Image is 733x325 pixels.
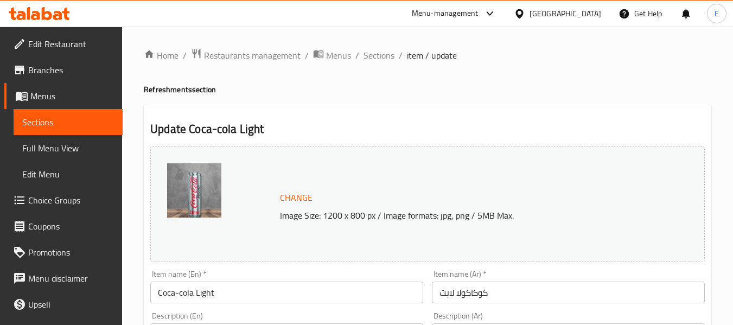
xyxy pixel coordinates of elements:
span: Menus [326,49,351,62]
a: Home [144,49,179,62]
nav: breadcrumb [144,48,711,62]
li: / [183,49,187,62]
input: Enter name En [150,282,423,303]
h4: Refreshments section [144,84,711,95]
a: Upsell [4,291,123,317]
a: Promotions [4,239,123,265]
a: Menu disclaimer [4,265,123,291]
span: Choice Groups [28,194,114,207]
span: item / update [407,49,457,62]
span: Edit Restaurant [28,37,114,50]
li: / [305,49,309,62]
span: E [715,8,719,20]
span: Restaurants management [204,49,301,62]
a: Sections [364,49,394,62]
span: Upsell [28,298,114,311]
span: Edit Menu [22,168,114,181]
span: Full Menu View [22,142,114,155]
span: Menu disclaimer [28,272,114,285]
span: Sections [22,116,114,129]
button: Change [276,187,317,209]
a: Menus [313,48,351,62]
span: Promotions [28,246,114,259]
span: Coupons [28,220,114,233]
li: / [355,49,359,62]
a: Coupons [4,213,123,239]
a: Restaurants management [191,48,301,62]
a: Branches [4,57,123,83]
a: Choice Groups [4,187,123,213]
div: [GEOGRAPHIC_DATA] [530,8,601,20]
input: Enter name Ar [432,282,705,303]
span: Branches [28,63,114,77]
a: Sections [14,109,123,135]
span: Change [280,190,313,206]
span: Menus [30,90,114,103]
li: / [399,49,403,62]
p: Image Size: 1200 x 800 px / Image formats: jpg, png / 5MB Max. [276,209,666,222]
div: Menu-management [412,7,479,20]
h2: Update Coca-cola Light [150,121,705,137]
a: Menus [4,83,123,109]
img: Coca_Cola_LIGHT638932967021181230.jpg [167,163,221,218]
a: Edit Restaurant [4,31,123,57]
a: Full Menu View [14,135,123,161]
a: Edit Menu [14,161,123,187]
